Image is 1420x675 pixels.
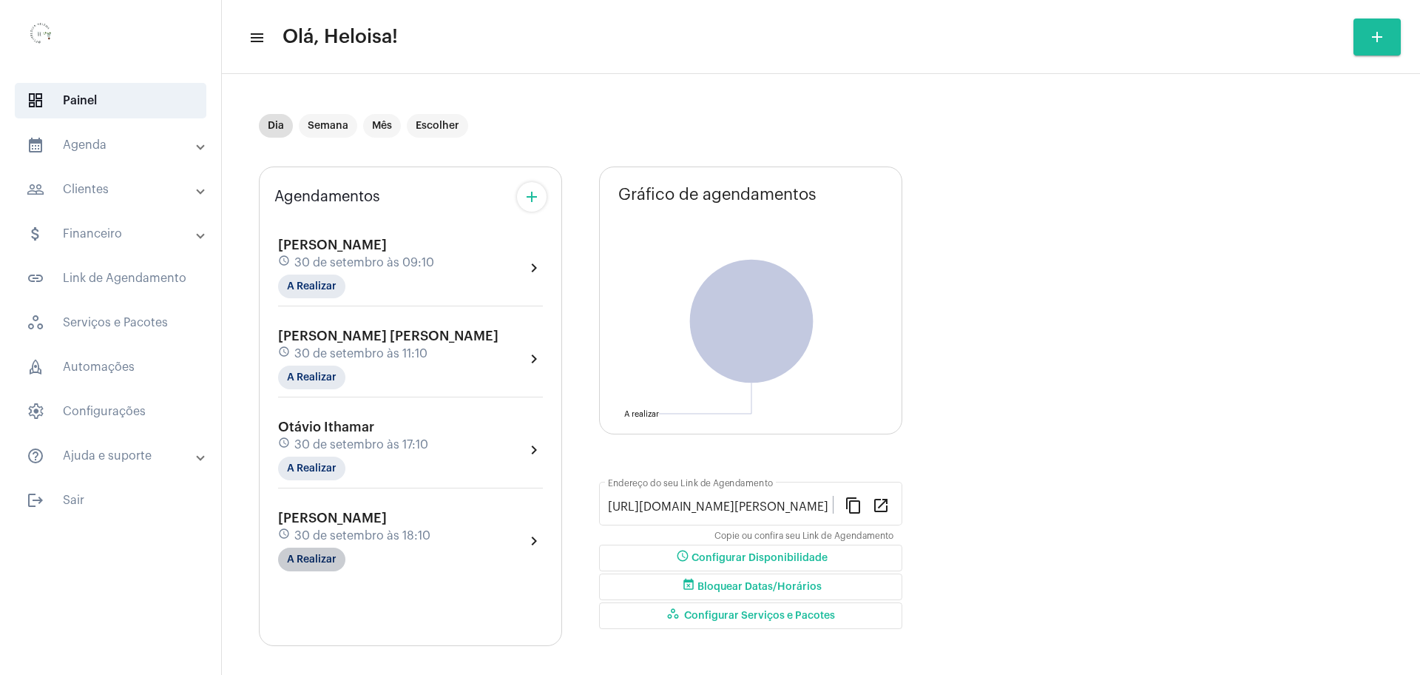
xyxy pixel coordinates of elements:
span: [PERSON_NAME] [PERSON_NAME] [278,329,498,343]
mat-expansion-panel-header: sidenav iconAgenda [9,127,221,163]
mat-chip: A Realizar [278,548,345,571]
span: 30 de setembro às 17:10 [294,438,428,451]
button: Configurar Serviços e Pacotes [599,602,902,629]
span: Link de Agendamento [15,261,206,296]
mat-icon: sidenav icon [27,447,44,465]
span: Serviços e Pacotes [15,305,206,340]
mat-chip: A Realizar [278,366,345,389]
span: 30 de setembro às 18:10 [294,529,430,543]
mat-icon: schedule [278,528,291,544]
span: Sair [15,483,206,518]
button: Bloquear Datas/Horários [599,574,902,600]
mat-icon: add [1368,28,1386,46]
mat-icon: schedule [278,346,291,362]
mat-panel-title: Agenda [27,136,197,154]
span: Configurar Serviços e Pacotes [666,611,835,621]
mat-icon: schedule [674,549,692,567]
mat-icon: chevron_right [525,441,543,459]
span: sidenav icon [27,403,44,420]
span: 30 de setembro às 09:10 [294,256,434,269]
span: 30 de setembro às 11:10 [294,347,427,360]
span: sidenav icon [27,92,44,110]
mat-expansion-panel-header: sidenav iconClientes [9,172,221,207]
mat-icon: sidenav icon [27,136,44,154]
mat-icon: event_busy [680,578,697,596]
mat-icon: chevron_right [525,259,543,277]
mat-icon: sidenav icon [27,225,44,243]
mat-panel-title: Financeiro [27,225,197,243]
span: Painel [15,83,206,118]
span: [PERSON_NAME] [278,511,387,525]
mat-icon: sidenav icon [248,29,263,47]
mat-icon: workspaces_outlined [666,607,684,625]
mat-icon: chevron_right [525,350,543,368]
mat-icon: add [523,188,541,206]
mat-expansion-panel-header: sidenav iconAjuda e suporte [9,438,221,474]
span: Olá, Heloisa! [283,25,398,49]
mat-icon: sidenav icon [27,491,44,509]
mat-chip: Dia [259,114,293,138]
text: A realizar [624,410,659,418]
span: sidenav icon [27,314,44,332]
mat-icon: open_in_new [872,496,890,514]
mat-panel-title: Clientes [27,181,197,198]
mat-icon: content_copy [845,496,862,514]
mat-icon: sidenav icon [27,181,44,198]
mat-chip: Escolher [407,114,468,138]
button: Configurar Disponibilidade [599,545,902,571]
span: Otávio Ithamar [278,420,374,434]
mat-hint: Copie ou confira seu Link de Agendamento [714,531,893,542]
mat-chip: A Realizar [278,457,345,480]
mat-panel-title: Ajuda e suporte [27,447,197,465]
span: sidenav icon [27,358,44,376]
span: Configurações [15,394,206,429]
span: Automações [15,349,206,385]
span: [PERSON_NAME] [278,238,387,252]
mat-chip: Mês [363,114,401,138]
span: Configurar Disponibilidade [674,553,828,563]
mat-chip: Semana [299,114,357,138]
span: Gráfico de agendamentos [618,186,816,204]
mat-icon: chevron_right [525,532,543,550]
mat-icon: schedule [278,255,291,271]
span: Bloquear Datas/Horários [680,582,822,592]
mat-chip: A Realizar [278,275,345,298]
input: Link [608,500,833,514]
mat-expansion-panel-header: sidenav iconFinanceiro [9,216,221,252]
mat-icon: sidenav icon [27,269,44,287]
mat-icon: schedule [278,437,291,453]
img: 0d939d3e-dcd2-0964-4adc-7f8e0d1a206f.png [12,7,71,67]
span: Agendamentos [274,189,380,205]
